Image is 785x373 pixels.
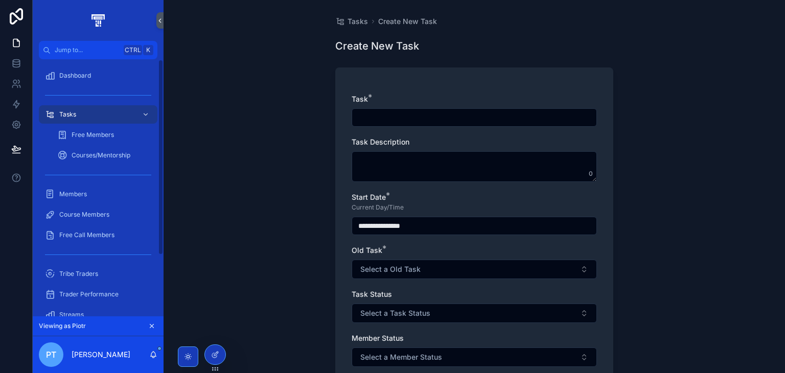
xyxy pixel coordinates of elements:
[352,334,404,342] span: Member Status
[39,105,157,124] a: Tasks
[352,203,404,212] span: Current Day/Time
[59,211,109,219] span: Course Members
[59,190,87,198] span: Members
[39,66,157,85] a: Dashboard
[352,246,382,254] span: Old Task
[352,290,392,298] span: Task Status
[352,137,409,146] span: Task Description
[59,311,84,319] span: Streams
[335,16,368,27] a: Tasks
[51,146,157,165] a: Courses/Mentorship
[39,306,157,324] a: Streams
[33,59,164,316] div: scrollable content
[39,226,157,244] a: Free Call Members
[72,151,130,159] span: Courses/Mentorship
[39,285,157,304] a: Trader Performance
[335,39,419,53] h1: Create New Task
[360,308,430,318] span: Select a Task Status
[39,205,157,224] a: Course Members
[89,12,106,29] img: App logo
[59,270,98,278] span: Tribe Traders
[72,349,130,360] p: [PERSON_NAME]
[360,352,442,362] span: Select a Member Status
[352,304,597,323] button: Select Button
[39,322,86,330] span: Viewing as Piotr
[51,126,157,144] a: Free Members
[352,193,386,201] span: Start Date
[72,131,114,139] span: Free Members
[59,231,114,239] span: Free Call Members
[124,45,142,55] span: Ctrl
[360,264,421,274] span: Select a Old Task
[59,110,76,119] span: Tasks
[39,265,157,283] a: Tribe Traders
[59,290,119,298] span: Trader Performance
[55,46,120,54] span: Jump to...
[59,72,91,80] span: Dashboard
[46,348,56,361] span: PT
[348,16,368,27] span: Tasks
[39,41,157,59] button: Jump to...CtrlK
[378,16,437,27] a: Create New Task
[352,347,597,367] button: Select Button
[144,46,152,54] span: K
[39,185,157,203] a: Members
[352,260,597,279] button: Select Button
[352,95,368,103] span: Task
